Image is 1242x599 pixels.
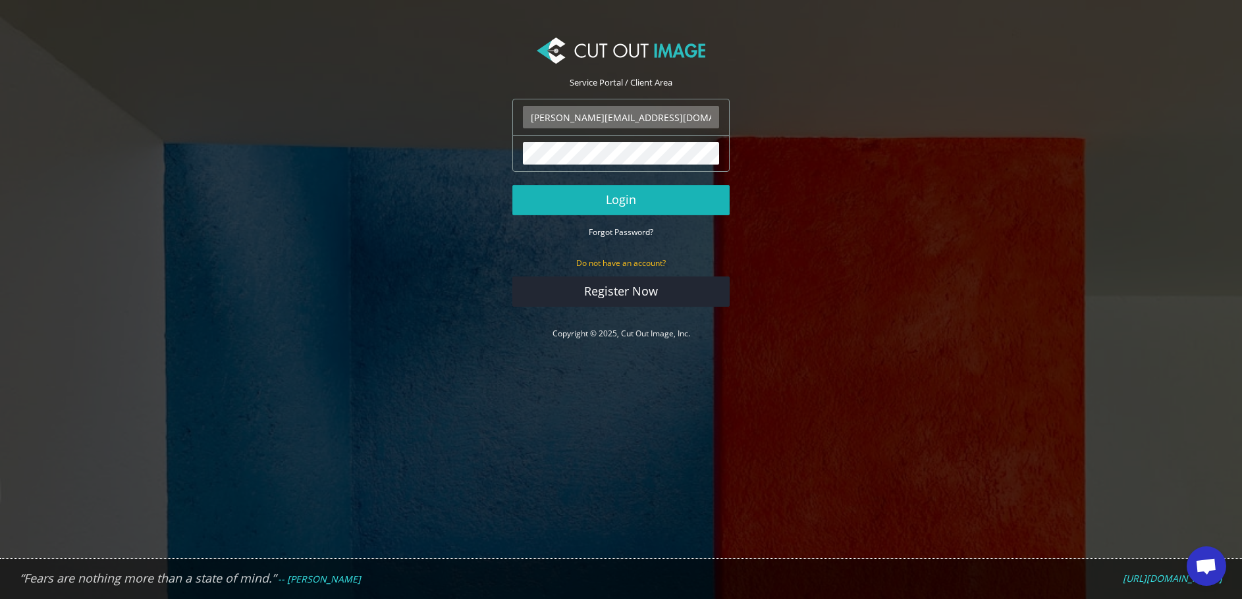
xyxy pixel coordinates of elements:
a: [URL][DOMAIN_NAME] [1123,573,1222,585]
em: [URL][DOMAIN_NAME] [1123,572,1222,585]
button: Login [512,185,730,215]
span: Service Portal / Client Area [570,76,672,88]
em: -- [PERSON_NAME] [278,573,361,585]
a: Forgot Password? [589,226,653,238]
a: Register Now [512,276,730,307]
em: “Fears are nothing more than a state of mind.” [20,570,276,586]
div: Open chat [1187,546,1226,586]
small: Do not have an account? [576,257,666,269]
img: Cut Out Image [537,38,705,64]
input: Email Address [523,106,719,128]
a: Copyright © 2025, Cut Out Image, Inc. [553,328,690,339]
small: Forgot Password? [589,226,653,238]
